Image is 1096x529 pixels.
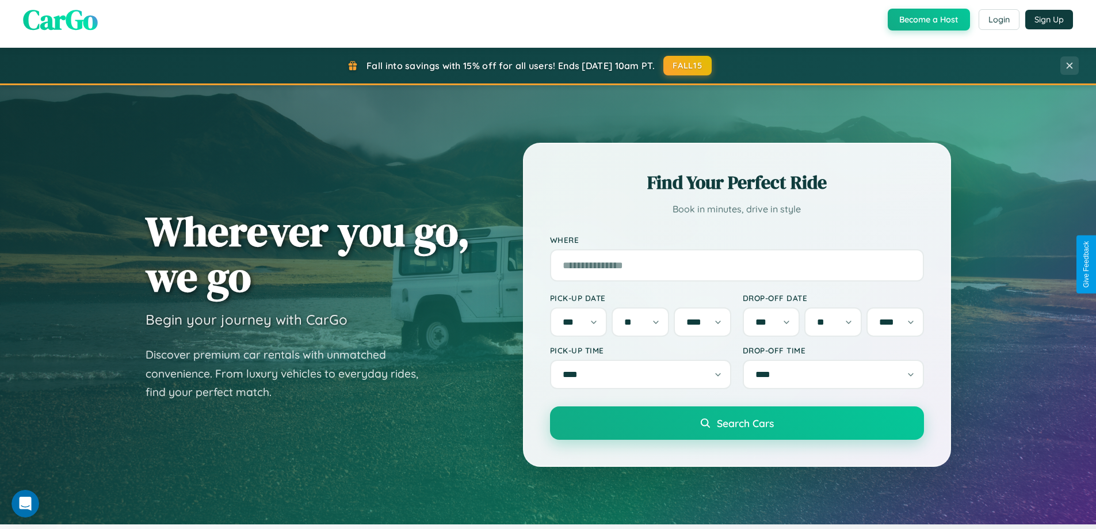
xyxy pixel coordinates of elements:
p: Discover premium car rentals with unmatched convenience. From luxury vehicles to everyday rides, ... [146,345,433,402]
h3: Begin your journey with CarGo [146,311,347,328]
iframe: Intercom live chat [12,490,39,517]
label: Pick-up Date [550,293,731,303]
button: FALL15 [663,56,712,75]
h2: Find Your Perfect Ride [550,170,924,195]
button: Login [979,9,1019,30]
button: Become a Host [888,9,970,31]
button: Search Cars [550,406,924,440]
div: Give Feedback [1082,241,1090,288]
label: Pick-up Time [550,345,731,355]
h1: Wherever you go, we go [146,208,470,299]
label: Where [550,235,924,245]
span: Search Cars [717,417,774,429]
span: Fall into savings with 15% off for all users! Ends [DATE] 10am PT. [366,60,655,71]
button: Sign Up [1025,10,1073,29]
label: Drop-off Time [743,345,924,355]
label: Drop-off Date [743,293,924,303]
p: Book in minutes, drive in style [550,201,924,218]
span: CarGo [23,1,98,39]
